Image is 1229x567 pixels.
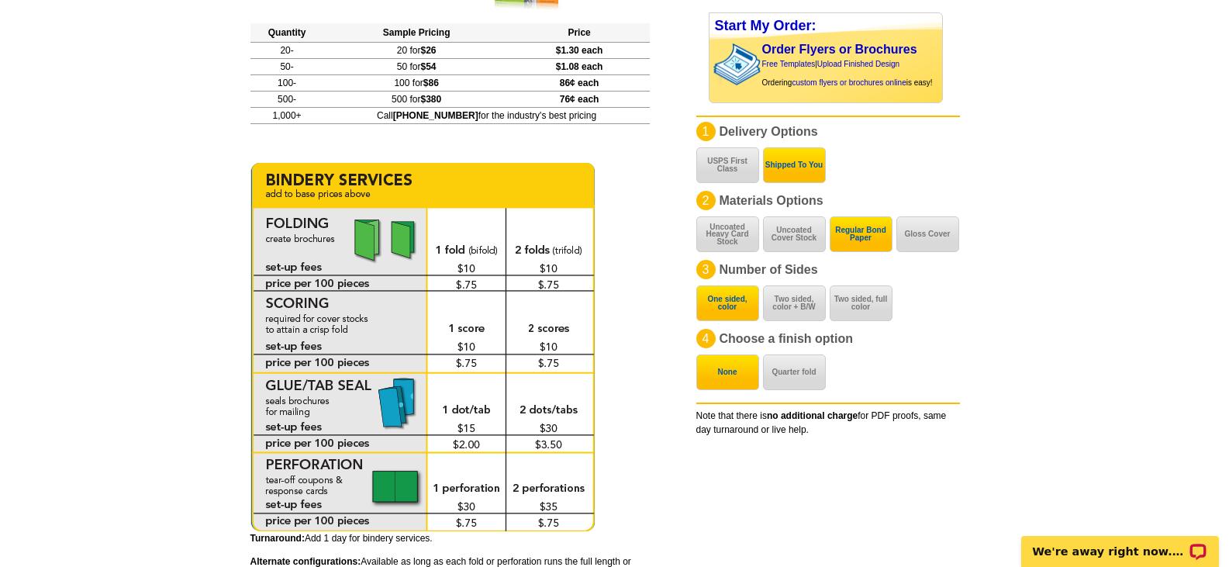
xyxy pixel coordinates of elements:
td: 100 for [324,74,509,91]
span: $86 [423,78,439,88]
a: Order Flyers or Brochures [762,43,917,56]
td: 20- [250,42,324,58]
span: | Ordering is easy! [762,60,933,87]
th: Price [509,23,650,43]
td: 1,000+ [250,107,324,123]
span: $1.30 each [556,45,603,56]
span: 76¢ each [560,94,599,105]
span: $1.08 each [556,61,603,72]
button: Two sided, color + B/W [763,285,826,321]
td: 50 for [324,58,509,74]
img: stack of brochures with custom content [713,39,768,90]
div: 1 [696,122,716,141]
span: 86¢ each [560,78,599,88]
td: Call for the industry's best pricing [324,107,650,123]
button: Two sided, full color [830,285,892,321]
button: One sided, color [696,285,759,321]
span: $380 [420,94,441,105]
a: Upload Finished Design [817,60,899,68]
button: Uncoated Heavy Card Stock [696,216,759,252]
td: 50- [250,58,324,74]
td: 500- [250,91,324,107]
button: Gloss Cover [896,216,959,252]
img: bindery services pricing [250,163,596,531]
span: Choose a finish option [720,332,853,345]
span: $26 [420,45,436,56]
span: Number of Sides [720,263,818,276]
td: 500 for [324,91,509,107]
button: None [696,354,759,390]
button: Shipped To You [763,147,826,183]
div: 4 [696,329,716,348]
button: Uncoated Cover Stock [763,216,826,252]
div: 3 [696,260,716,279]
td: 20 for [324,42,509,58]
b: [PHONE_NUMBER] [393,110,478,121]
th: Sample Pricing [324,23,509,43]
iframe: LiveChat chat widget [1011,518,1229,567]
a: custom flyers or brochures online [792,78,906,87]
button: USPS First Class [696,147,759,183]
div: 2 [696,191,716,210]
td: 100- [250,74,324,91]
span: Materials Options [720,194,823,207]
div: Note that there is for PDF proofs, same day turnaround or live help. [696,403,960,437]
div: Start My Order: [709,13,942,39]
b: no additional charge [767,410,858,421]
span: Delivery Options [720,125,818,138]
button: Quarter fold [763,354,826,390]
th: Quantity [250,23,324,43]
button: Regular Bond Paper [830,216,892,252]
span: $54 [420,61,436,72]
b: Alternate configurations: [250,556,361,567]
img: background image for brochures and flyers arrow [709,39,722,90]
b: Turnaround: [250,533,305,544]
a: Free Templates [762,60,816,68]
